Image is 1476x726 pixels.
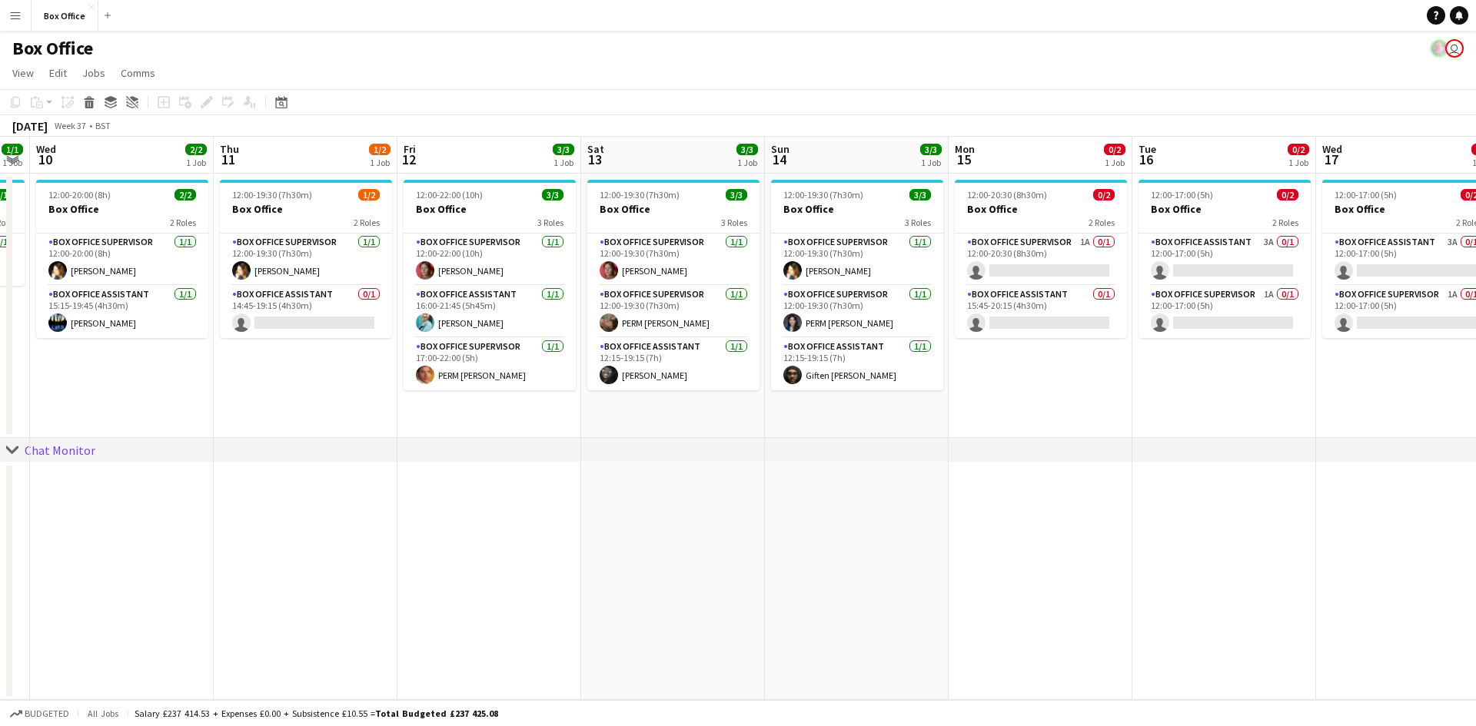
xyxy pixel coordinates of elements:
span: All jobs [85,708,121,719]
div: Salary £237 414.53 + Expenses £0.00 + Subsistence £10.55 = [135,708,498,719]
span: Comms [121,66,155,80]
div: BST [95,120,111,131]
span: View [12,66,34,80]
span: Jobs [82,66,105,80]
a: View [6,63,40,83]
span: Week 37 [51,120,89,131]
span: Edit [49,66,67,80]
span: Total Budgeted £237 425.08 [375,708,498,719]
app-user-avatar: Millie Haldane [1445,39,1464,58]
a: Jobs [76,63,111,83]
app-user-avatar: Frazer Mclean [1430,39,1448,58]
a: Comms [115,63,161,83]
span: Budgeted [25,708,69,719]
div: [DATE] [12,118,48,134]
a: Edit [43,63,73,83]
h1: Box Office [12,37,93,60]
button: Box Office [32,1,98,31]
div: Chat Monitor [25,443,95,458]
button: Budgeted [8,705,71,722]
